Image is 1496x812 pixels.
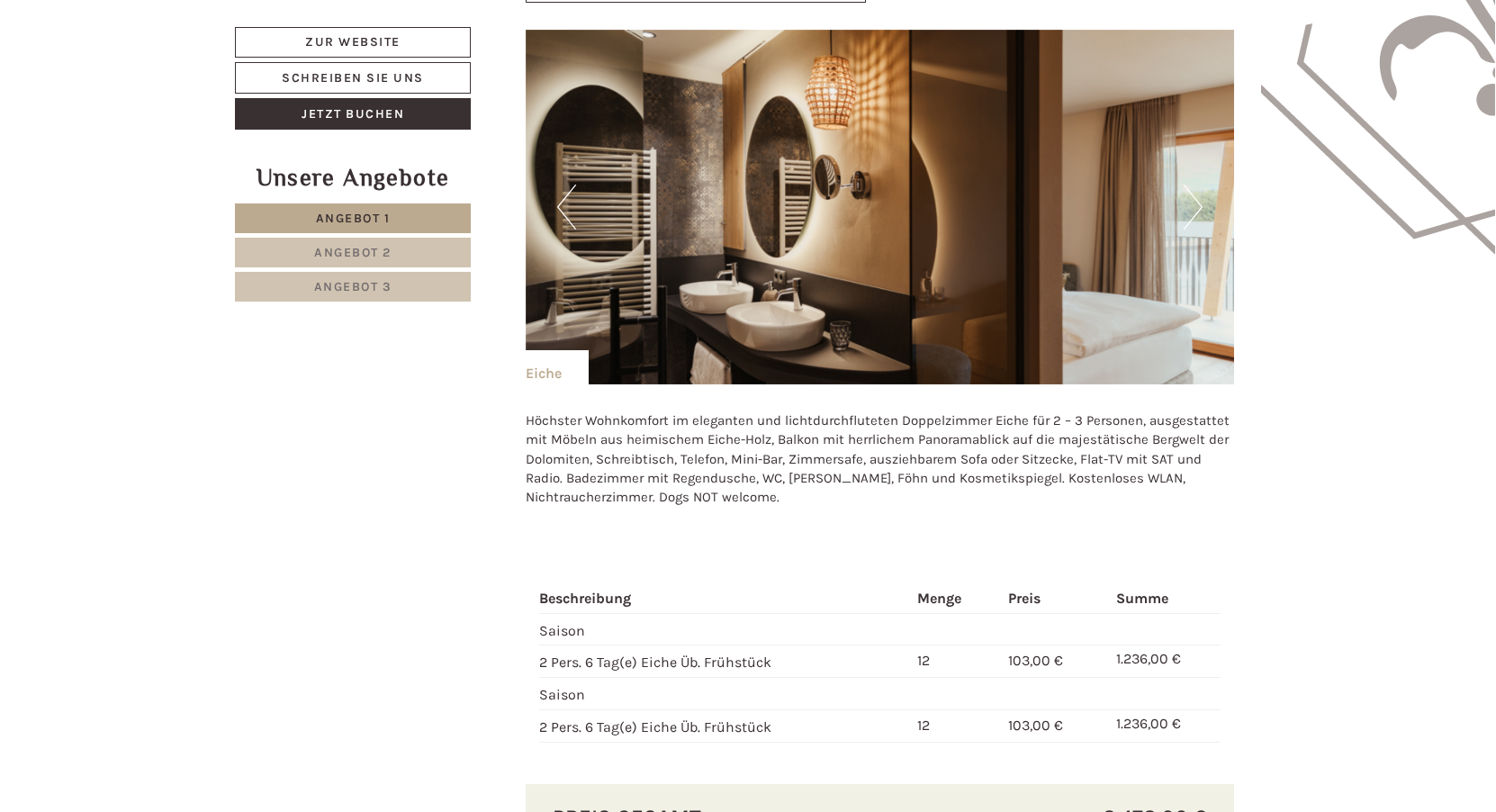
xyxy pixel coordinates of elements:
th: Menge [910,585,1001,613]
div: Donnerstag [299,14,409,44]
div: Hotel B&B Feldmessner [27,52,293,67]
td: 2 Pers. 6 Tag(e) Eiche Üb. Frühstück [539,645,911,678]
td: Saison [539,613,911,645]
span: 103,00 € [1008,652,1063,669]
p: Höchster Wohnkomfort im eleganten und lichtdurchfluteten Doppelzimmer Eiche für 2 – 3 Personen, a... [526,411,1235,508]
td: 12 [910,645,1001,678]
td: Saison [539,678,911,710]
td: 1.236,00 € [1109,645,1221,678]
td: 12 [910,710,1001,743]
a: Zur Website [235,27,471,58]
div: Eiche [526,350,589,384]
div: Unsere Angebote [235,161,471,194]
th: Preis [1001,585,1109,613]
button: Previous [557,185,576,230]
a: Jetzt buchen [235,98,471,130]
small: 07:05 [27,87,293,100]
th: Summe [1109,585,1221,613]
span: Angebot 3 [314,279,392,294]
span: 103,00 € [1008,717,1063,734]
span: Angebot 1 [316,211,391,226]
a: Schreiben Sie uns [235,62,471,94]
img: image [526,30,1235,384]
button: Next [1184,185,1203,230]
span: Angebot 2 [314,245,392,260]
div: Guten Tag, wie können wir Ihnen helfen? [14,49,302,104]
th: Beschreibung [539,585,911,613]
td: 2 Pers. 6 Tag(e) Eiche Üb. Frühstück [539,710,911,743]
button: Senden [594,474,707,506]
td: 1.236,00 € [1109,710,1221,743]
